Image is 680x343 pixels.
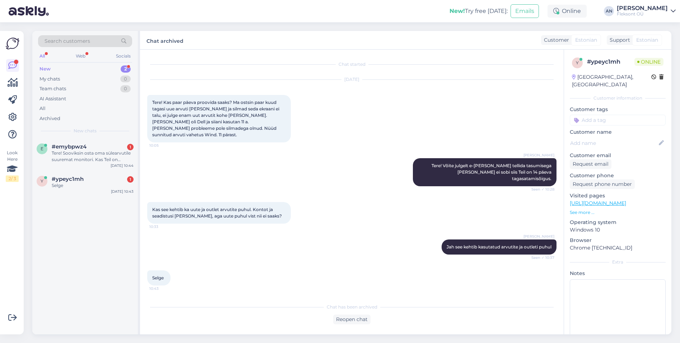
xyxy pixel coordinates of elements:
span: Chat has been archived [327,304,377,310]
input: Add a tag [570,115,666,125]
div: New [39,65,51,73]
p: Customer name [570,128,666,136]
a: [PERSON_NAME]Fleksont OÜ [617,5,676,17]
div: Archived [39,115,60,122]
div: Web [74,51,87,61]
span: New chats [74,128,97,134]
span: 10:43 [149,286,176,291]
div: Chat started [147,61,556,68]
div: AN [604,6,614,16]
div: Socials [115,51,132,61]
span: [PERSON_NAME] [523,234,554,239]
div: Support [607,36,630,44]
span: y [576,60,579,65]
div: 0 [120,85,131,92]
div: All [38,51,46,61]
div: Customer [541,36,569,44]
p: Operating system [570,219,666,226]
img: Askly Logo [6,37,19,50]
span: Selge [152,275,164,280]
p: Customer tags [570,106,666,113]
button: Emails [511,4,539,18]
div: 2 [121,65,131,73]
span: Estonian [575,36,597,44]
span: 10:33 [149,224,176,229]
span: 10:05 [149,143,176,148]
div: Request phone number [570,179,635,189]
span: #emybpwz4 [52,143,87,150]
div: Team chats [39,85,66,92]
div: Extra [570,259,666,265]
span: Jah see kehtib kasutatud arvutite ja outleti puhul [447,244,551,250]
p: Customer phone [570,172,666,179]
div: 0 [120,76,131,83]
div: [PERSON_NAME] [617,5,668,11]
span: Search customers [45,37,90,45]
p: See more ... [570,209,666,216]
span: Tere! Võite julgelt e-[PERSON_NAME] tellida tasumisega [PERSON_NAME] ei sobi siis Teil on 14 päev... [432,163,553,181]
a: [URL][DOMAIN_NAME] [570,200,626,206]
div: # ypeyc1mh [587,58,634,66]
span: e [41,146,43,151]
div: [GEOGRAPHIC_DATA], [GEOGRAPHIC_DATA] [572,73,651,88]
p: Browser [570,237,666,244]
div: Customer information [570,95,666,101]
div: All [39,105,46,112]
p: Chrome [TECHNICAL_ID] [570,244,666,252]
input: Add name [570,139,657,147]
div: Tere! Sooviksin osta oma sülearvutile suuremat monitori. Kas Teil on pakkuda midagi soodsat ja he... [52,150,134,163]
div: [DATE] [147,76,556,83]
span: y [41,178,43,184]
div: Fleksont OÜ [617,11,668,17]
p: Notes [570,270,666,277]
div: AI Assistant [39,95,66,102]
div: [DATE] 10:44 [111,163,134,168]
b: New! [450,8,465,14]
span: Seen ✓ 10:37 [527,255,554,260]
span: [PERSON_NAME] [523,152,554,158]
div: Selge [52,182,134,189]
p: Windows 10 [570,226,666,234]
span: Estonian [636,36,658,44]
div: 1 [127,176,134,183]
span: Tere! Kas paar päeva proovida saaks? Ma ostsin paar kuud tagasi uue arvuti [PERSON_NAME] ja silma... [152,100,280,137]
div: Reopen chat [333,315,371,324]
div: My chats [39,76,60,83]
label: Chat archived [146,35,183,45]
div: 1 [127,144,134,150]
div: 2 / 3 [6,175,19,182]
span: Kas see kehtib ka uute ja outlet arvutite puhul. Kontot ja seadistusi [PERSON_NAME], aga uute puh... [152,207,282,219]
p: Visited pages [570,192,666,200]
div: Online [548,5,587,18]
span: #ypeyc1mh [52,176,84,182]
div: Request email [570,159,611,169]
div: Look Here [6,150,19,182]
span: Seen ✓ 10:28 [527,187,554,192]
span: Online [634,58,663,66]
div: Try free [DATE]: [450,7,508,15]
p: Customer email [570,152,666,159]
div: [DATE] 10:43 [111,189,134,194]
